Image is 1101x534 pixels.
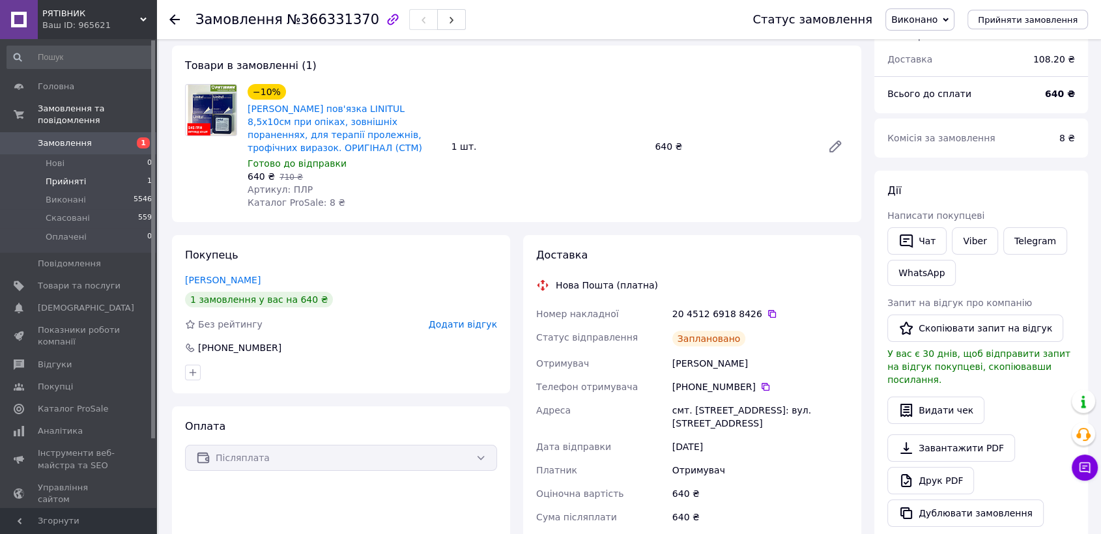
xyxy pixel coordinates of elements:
span: Доставка [536,249,588,261]
span: 0 [147,158,152,169]
span: 1 [137,137,150,148]
b: 640 ₴ [1045,89,1075,99]
span: Доставка [887,54,932,64]
span: Виконано [891,14,937,25]
span: Додати відгук [429,319,497,330]
span: 640 ₴ [248,171,275,182]
span: Дії [887,184,901,197]
div: 20 4512 6918 8426 [672,307,848,320]
span: 1 [147,176,152,188]
span: Показники роботи компанії [38,324,121,348]
div: Заплановано [672,331,746,346]
span: Готово до відправки [248,158,347,169]
span: Прийняти замовлення [978,15,1078,25]
span: Артикул: ПЛР [248,184,313,195]
a: WhatsApp [887,260,956,286]
input: Пошук [7,46,153,69]
div: 1 шт. [446,137,650,156]
a: Завантажити PDF [887,434,1015,462]
div: Повернутися назад [169,13,180,26]
button: Скопіювати запит на відгук [887,315,1063,342]
span: Каталог ProSale: 8 ₴ [248,197,345,208]
span: 0 [147,231,152,243]
div: Отримувач [670,458,851,482]
span: Покупець [185,249,238,261]
span: Статус відправлення [536,332,638,343]
a: Друк PDF [887,467,974,494]
span: Головна [38,81,74,92]
a: Редагувати [822,133,848,160]
span: Управління сайтом [38,482,121,505]
span: Платник [536,465,577,475]
span: Виконані [46,194,86,206]
span: №366331370 [287,12,379,27]
div: 640 ₴ [670,505,851,529]
span: Номер накладної [536,309,619,319]
img: Лікувальна пов'язка LINITUL 8,5х10см при опіках, зовнішніх пораненнях, для терапії пролежнів, тро... [186,85,236,135]
div: 1 замовлення у вас на 640 ₴ [185,292,333,307]
span: Адреса [536,405,571,415]
button: Прийняти замовлення [967,10,1088,29]
span: Комісія за замовлення [887,133,995,143]
span: Покупці [38,381,73,393]
div: смт. [STREET_ADDRESS]: вул. [STREET_ADDRESS] [670,399,851,435]
div: [PERSON_NAME] [670,352,851,375]
span: Скасовані [46,212,90,224]
span: 710 ₴ [279,173,303,182]
span: Всього до сплати [887,89,971,99]
a: Viber [952,227,997,255]
div: [PHONE_NUMBER] [672,380,848,393]
span: Написати покупцеві [887,210,984,221]
button: Видати чек [887,397,984,424]
span: 8 ₴ [1059,133,1075,143]
span: Отримувач [536,358,589,369]
a: [PERSON_NAME] [185,275,261,285]
span: 1 товар [887,31,924,41]
span: Інструменти веб-майстра та SEO [38,447,121,471]
span: Товари та послуги [38,280,121,292]
span: Нові [46,158,64,169]
span: Без рейтингу [198,319,263,330]
span: Оціночна вартість [536,488,623,499]
span: Каталог ProSale [38,403,108,415]
span: Відгуки [38,359,72,371]
span: Аналітика [38,425,83,437]
span: [DEMOGRAPHIC_DATA] [38,302,134,314]
span: Запит на відгук про компанію [887,298,1032,308]
div: [PHONE_NUMBER] [197,341,283,354]
span: Сума післяплати [536,512,617,522]
span: Прийняті [46,176,86,188]
span: Оплата [185,420,225,432]
span: 559 [138,212,152,224]
div: 640 ₴ [670,482,851,505]
a: [PERSON_NAME] пов'язка LINITUL 8,5х10см при опіках, зовнішніх пораненнях, для терапії пролежнів, ... [248,104,422,153]
span: Телефон отримувача [536,382,638,392]
span: Повідомлення [38,258,101,270]
div: [DATE] [670,435,851,458]
button: Чат з покупцем [1072,455,1098,481]
span: Замовлення та повідомлення [38,103,156,126]
div: Статус замовлення [752,13,872,26]
span: Дата відправки [536,442,611,452]
span: 5546 [134,194,152,206]
div: 640 ₴ [650,137,817,156]
button: Чат [887,227,947,255]
span: Товари в замовленні (1) [185,59,317,72]
div: Ваш ID: 965621 [42,20,156,31]
span: Замовлення [195,12,283,27]
div: Нова Пошта (платна) [552,279,661,292]
span: Замовлення [38,137,92,149]
a: Telegram [1003,227,1067,255]
span: Оплачені [46,231,87,243]
span: РЯТІВНИК [42,8,140,20]
div: −10% [248,84,286,100]
button: Дублювати замовлення [887,499,1044,527]
div: 108.20 ₴ [1025,45,1083,74]
span: У вас є 30 днів, щоб відправити запит на відгук покупцеві, скопіювавши посилання. [887,348,1070,385]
